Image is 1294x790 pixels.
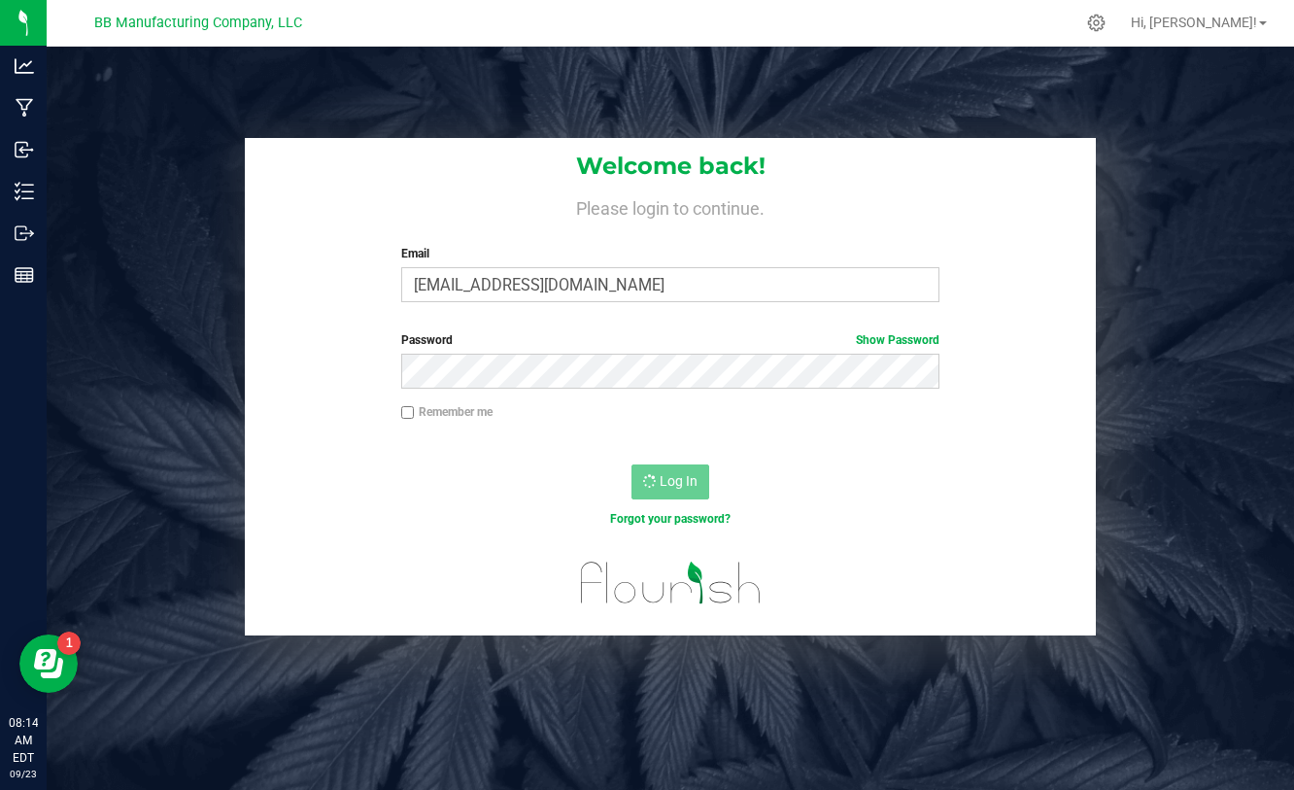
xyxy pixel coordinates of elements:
inline-svg: Outbound [15,223,34,243]
a: Forgot your password? [610,512,731,526]
button: Log In [631,464,709,499]
label: Email [401,245,939,262]
inline-svg: Inbound [15,140,34,159]
iframe: Resource center unread badge [57,632,81,655]
span: Password [401,333,453,347]
span: BB Manufacturing Company, LLC [94,15,302,31]
img: flourish_logo.svg [564,548,777,618]
inline-svg: Manufacturing [15,98,34,118]
inline-svg: Inventory [15,182,34,201]
inline-svg: Reports [15,265,34,285]
a: Show Password [856,333,939,347]
p: 09/23 [9,767,38,781]
inline-svg: Analytics [15,56,34,76]
span: Log In [660,473,698,489]
iframe: Resource center [19,635,78,693]
div: Manage settings [1084,14,1108,32]
span: Hi, [PERSON_NAME]! [1131,15,1257,30]
p: 08:14 AM EDT [9,714,38,767]
h4: Please login to continue. [245,194,1096,218]
h1: Welcome back! [245,154,1096,179]
input: Remember me [401,406,415,420]
label: Remember me [401,403,493,421]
